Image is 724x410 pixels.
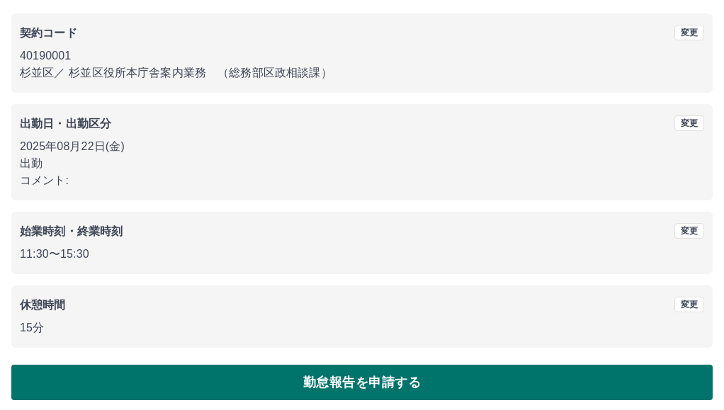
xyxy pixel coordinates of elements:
[674,115,704,131] button: 変更
[674,223,704,239] button: 変更
[20,299,66,311] b: 休憩時間
[11,365,713,400] button: 勤怠報告を申請する
[20,225,123,237] b: 始業時刻・終業時刻
[20,138,704,155] p: 2025年08月22日(金)
[20,118,111,130] b: 出勤日・出勤区分
[20,246,704,263] p: 11:30 〜 15:30
[20,172,704,189] p: コメント:
[674,297,704,312] button: 変更
[20,27,77,39] b: 契約コード
[20,47,704,64] p: 40190001
[20,155,704,172] p: 出勤
[20,319,704,336] p: 15分
[20,64,704,81] p: 杉並区 ／ 杉並区役所本庁舎案内業務 （総務部区政相談課）
[674,25,704,40] button: 変更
